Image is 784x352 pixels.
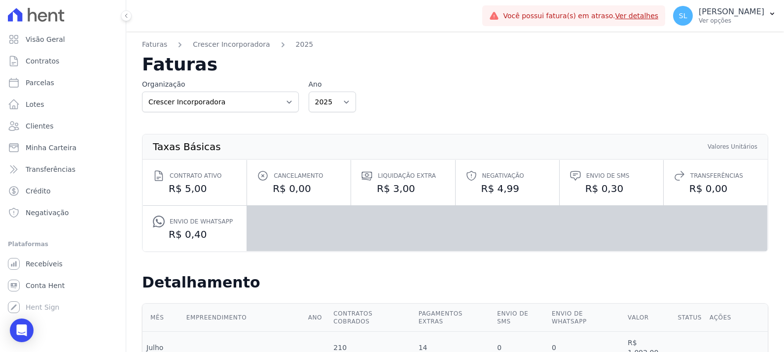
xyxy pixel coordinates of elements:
[4,51,122,71] a: Contratos
[4,276,122,295] a: Conta Hent
[679,12,687,19] span: SL
[624,304,674,332] th: Valor
[26,99,44,109] span: Lotes
[4,95,122,114] a: Lotes
[378,171,436,181] span: Liquidação extra
[503,11,658,21] span: Você possui fatura(s) em atraso.
[193,39,270,50] a: Crescer Incorporadora
[586,171,630,181] span: Envio de SMS
[4,203,122,223] a: Negativação
[706,304,768,332] th: Ações
[4,73,122,93] a: Parcelas
[143,304,182,332] th: Mês
[10,319,34,342] div: Open Intercom Messenger
[482,171,524,181] span: Negativação
[493,304,548,332] th: Envio de SMS
[4,30,122,49] a: Visão Geral
[274,171,323,181] span: Cancelamento
[153,182,237,195] dd: R$ 5,00
[699,7,764,17] p: [PERSON_NAME]
[257,182,341,195] dd: R$ 0,00
[674,304,706,332] th: Status
[142,274,768,291] h2: Detalhamento
[690,171,743,181] span: Transferências
[26,121,53,131] span: Clientes
[4,116,122,136] a: Clientes
[26,259,63,269] span: Recebíveis
[26,186,51,196] span: Crédito
[153,227,237,241] dd: R$ 0,40
[329,304,414,332] th: Contratos cobrados
[26,164,75,174] span: Transferências
[4,254,122,274] a: Recebíveis
[26,78,54,88] span: Parcelas
[707,142,758,151] th: Valores Unitários
[152,142,221,151] th: Taxas Básicas
[4,181,122,201] a: Crédito
[465,182,549,195] dd: R$ 4,99
[361,182,445,195] dd: R$ 3,00
[665,2,784,30] button: SL [PERSON_NAME] Ver opções
[296,39,314,50] a: 2025
[170,217,233,226] span: Envio de Whatsapp
[142,39,167,50] a: Faturas
[26,208,69,218] span: Negativação
[548,304,624,332] th: Envio de Whatsapp
[4,138,122,158] a: Minha Carteira
[142,56,768,73] h2: Faturas
[26,56,59,66] span: Contratos
[170,171,221,181] span: Contrato ativo
[304,304,330,332] th: Ano
[26,34,65,44] span: Visão Geral
[615,12,659,20] a: Ver detalhes
[26,281,65,290] span: Conta Hent
[674,182,757,195] dd: R$ 0,00
[8,238,118,250] div: Plataformas
[699,17,764,25] p: Ver opções
[142,39,768,56] nav: Breadcrumb
[415,304,494,332] th: Pagamentos extras
[4,160,122,179] a: Transferências
[26,143,76,153] span: Minha Carteira
[309,79,356,90] label: Ano
[182,304,304,332] th: Empreendimento
[570,182,653,195] dd: R$ 0,30
[142,79,299,90] label: Organização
